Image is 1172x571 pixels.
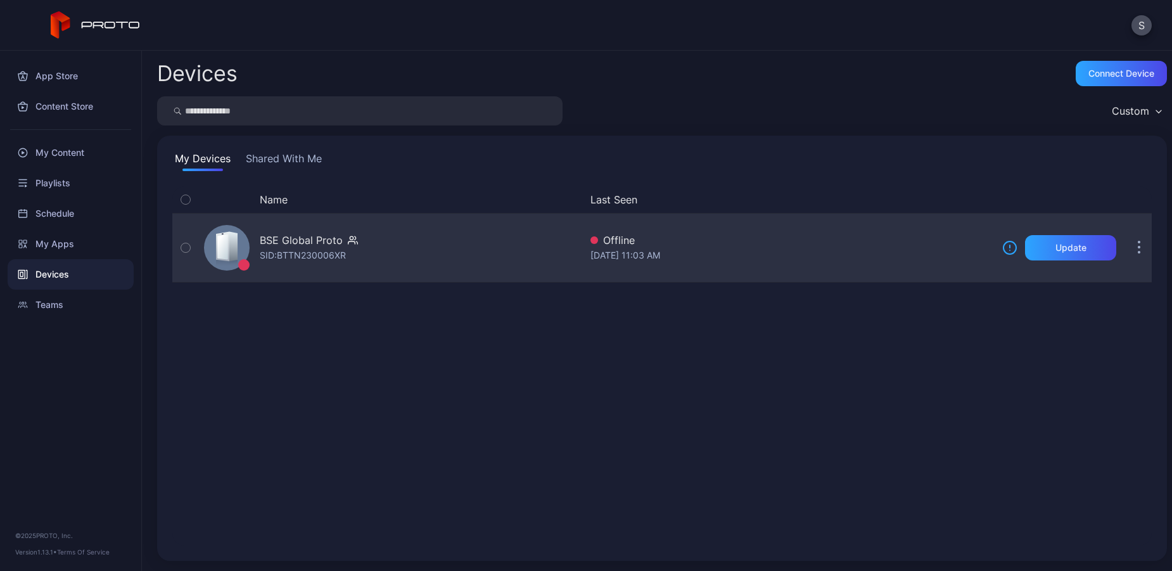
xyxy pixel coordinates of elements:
[1105,96,1167,125] button: Custom
[57,548,110,556] a: Terms Of Service
[243,151,324,171] button: Shared With Me
[8,138,134,168] a: My Content
[8,290,134,320] a: Teams
[1088,68,1154,79] div: Connect device
[8,168,134,198] a: Playlists
[8,229,134,259] a: My Apps
[15,548,57,556] span: Version 1.13.1 •
[1131,15,1152,35] button: S
[8,259,134,290] a: Devices
[172,151,233,171] button: My Devices
[8,91,134,122] a: Content Store
[1126,192,1152,207] div: Options
[997,192,1111,207] div: Update Device
[260,248,346,263] div: SID: BTTN230006XR
[1025,235,1116,260] button: Update
[15,530,126,541] div: © 2025 PROTO, Inc.
[590,233,992,248] div: Offline
[1076,61,1167,86] button: Connect device
[1112,105,1149,117] div: Custom
[8,61,134,91] a: App Store
[590,248,992,263] div: [DATE] 11:03 AM
[157,62,238,85] h2: Devices
[260,192,288,207] button: Name
[8,198,134,229] a: Schedule
[1055,243,1086,253] div: Update
[260,233,343,248] div: BSE Global Proto
[590,192,987,207] button: Last Seen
